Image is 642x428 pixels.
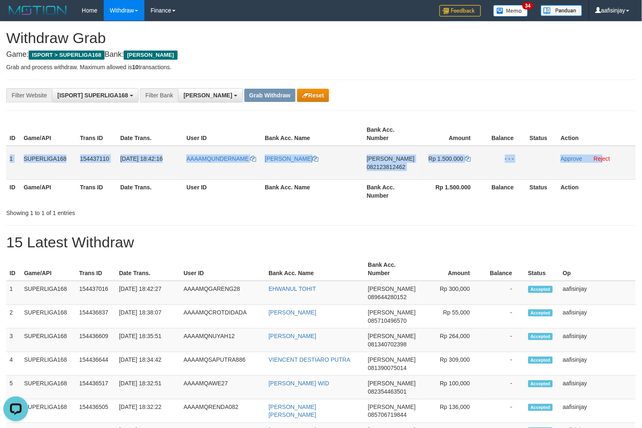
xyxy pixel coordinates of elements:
[57,92,128,99] span: [ISPORT] SUPERLIGA168
[6,51,636,59] h4: Game: Bank:
[21,281,76,305] td: SUPERLIGA168
[465,155,471,162] a: Copy 1500000 to clipboard
[483,329,525,352] td: -
[418,122,483,146] th: Amount
[52,88,138,102] button: [ISPORT] SUPERLIGA168
[560,399,636,423] td: aafisinjay
[6,206,261,217] div: Showing 1 to 1 of 1 entries
[368,309,416,316] span: [PERSON_NAME]
[6,305,21,329] td: 2
[178,88,242,102] button: [PERSON_NAME]
[483,305,525,329] td: -
[117,179,183,203] th: Date Trans.
[21,376,76,399] td: SUPERLIGA168
[80,155,109,162] span: 154437110
[244,89,295,102] button: Grab Withdraw
[367,155,415,162] span: [PERSON_NAME]
[180,281,265,305] td: AAAAMQGARENG28
[116,329,181,352] td: [DATE] 18:35:51
[6,4,69,17] img: MOTION_logo.png
[180,399,265,423] td: AAAAMQRENDA082
[6,257,21,281] th: ID
[528,404,553,411] span: Accepted
[368,388,407,395] span: Copy 082354463501 to clipboard
[76,329,116,352] td: 154436609
[418,179,483,203] th: Rp 1.500.000
[183,92,232,99] span: [PERSON_NAME]
[120,155,163,162] span: [DATE] 18:42:16
[560,352,636,376] td: aafisinjay
[419,329,483,352] td: Rp 264,000
[180,257,265,281] th: User ID
[6,234,636,251] h1: 15 Latest Withdraw
[528,286,553,293] span: Accepted
[483,122,527,146] th: Balance
[560,281,636,305] td: aafisinjay
[368,380,416,387] span: [PERSON_NAME]
[6,30,636,46] h1: Withdraw Grab
[180,352,265,376] td: AAAAMQSAPUTRA886
[368,285,416,292] span: [PERSON_NAME]
[76,376,116,399] td: 154436517
[368,317,407,324] span: Copy 085710496570 to clipboard
[528,333,553,340] span: Accepted
[368,412,407,418] span: Copy 085706719844 to clipboard
[364,179,418,203] th: Bank Acc. Number
[297,89,329,102] button: Reset
[364,122,418,146] th: Bank Acc. Number
[29,51,105,60] span: ISPORT > SUPERLIGA168
[21,329,76,352] td: SUPERLIGA168
[525,257,560,281] th: Status
[116,399,181,423] td: [DATE] 18:32:22
[561,155,582,162] a: Approve
[483,257,525,281] th: Balance
[6,329,21,352] td: 3
[76,305,116,329] td: 154436837
[6,146,20,180] td: 1
[483,376,525,399] td: -
[527,179,558,203] th: Status
[269,309,316,316] a: [PERSON_NAME]
[116,281,181,305] td: [DATE] 18:42:27
[368,341,407,348] span: Copy 081340702398 to clipboard
[76,352,116,376] td: 154436644
[180,305,265,329] td: AAAAMQCROTDIDADA
[6,179,20,203] th: ID
[528,310,553,317] span: Accepted
[77,179,117,203] th: Trans ID
[368,294,407,300] span: Copy 089644280152 to clipboard
[140,88,178,102] div: Filter Bank
[116,257,181,281] th: Date Trans.
[6,281,21,305] td: 1
[522,2,534,10] span: 34
[186,155,249,162] span: AAAAMQUNDERNAME
[560,257,636,281] th: Op
[419,305,483,329] td: Rp 55,000
[419,352,483,376] td: Rp 309,000
[419,399,483,423] td: Rp 136,000
[557,179,636,203] th: Action
[483,146,527,180] td: - - -
[269,380,329,387] a: [PERSON_NAME] WID
[429,155,464,162] span: Rp 1.500.000
[560,329,636,352] td: aafisinjay
[367,164,405,170] span: Copy 082123812462 to clipboard
[21,399,76,423] td: SUPERLIGA168
[483,179,527,203] th: Balance
[365,257,419,281] th: Bank Acc. Number
[6,376,21,399] td: 5
[20,122,77,146] th: Game/API
[20,146,77,180] td: SUPERLIGA168
[76,257,116,281] th: Trans ID
[368,333,416,339] span: [PERSON_NAME]
[76,399,116,423] td: 154436505
[528,357,553,364] span: Accepted
[557,122,636,146] th: Action
[594,155,610,162] a: Reject
[180,376,265,399] td: AAAAMQAWE27
[419,281,483,305] td: Rp 300,000
[183,179,261,203] th: User ID
[6,352,21,376] td: 4
[419,257,483,281] th: Amount
[368,356,416,363] span: [PERSON_NAME]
